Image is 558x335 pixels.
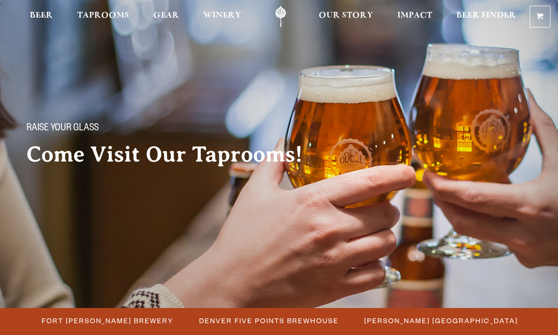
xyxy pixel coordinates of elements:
[24,6,59,27] a: Beer
[263,6,298,27] a: Odell Home
[71,6,135,27] a: Taprooms
[36,314,178,327] a: Fort [PERSON_NAME] Brewery
[364,314,518,327] span: [PERSON_NAME] [GEOGRAPHIC_DATA]
[26,123,99,135] span: Raise your glass
[193,314,343,327] a: Denver Five Points Brewhouse
[358,314,523,327] a: [PERSON_NAME] [GEOGRAPHIC_DATA]
[147,6,185,27] a: Gear
[456,12,516,19] span: Beer Finder
[77,12,129,19] span: Taprooms
[199,314,339,327] span: Denver Five Points Brewhouse
[319,12,373,19] span: Our Story
[30,12,53,19] span: Beer
[26,143,322,166] h2: Come Visit Our Taprooms!
[391,6,438,27] a: Impact
[203,12,241,19] span: Winery
[153,12,179,19] span: Gear
[197,6,247,27] a: Winery
[397,12,432,19] span: Impact
[313,6,379,27] a: Our Story
[42,314,174,327] span: Fort [PERSON_NAME] Brewery
[450,6,522,27] a: Beer Finder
